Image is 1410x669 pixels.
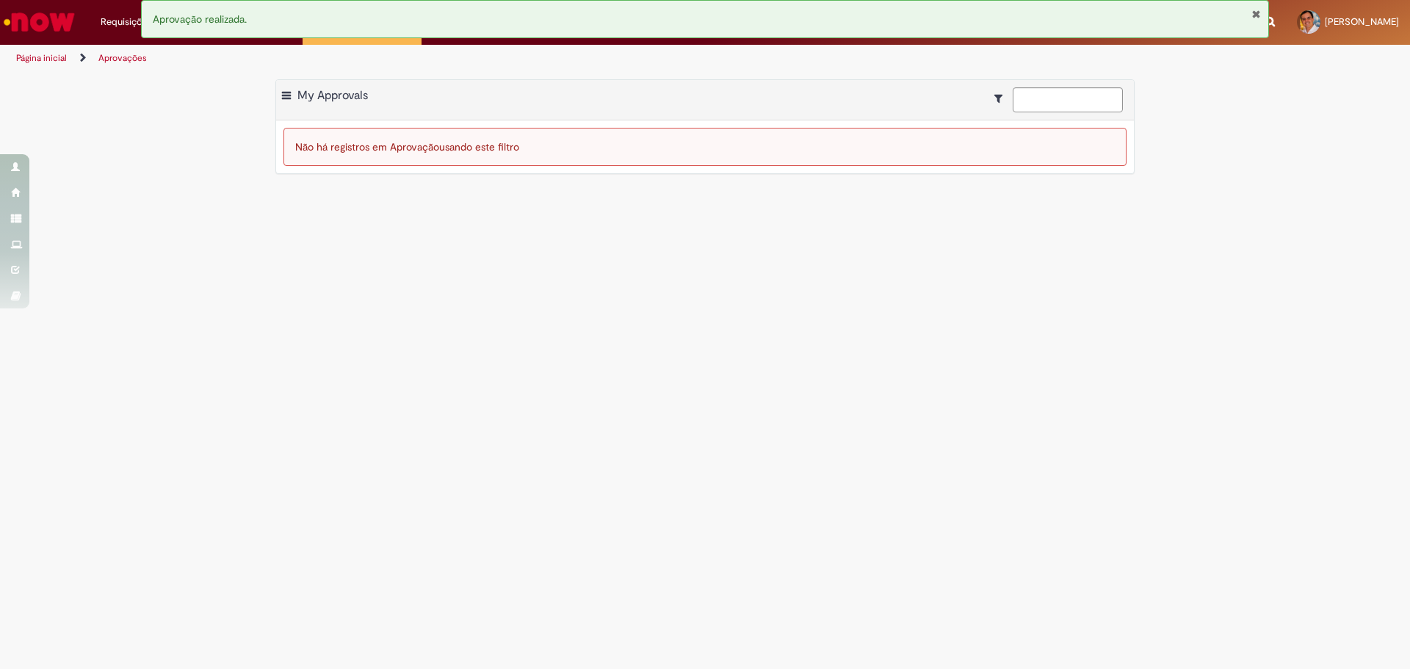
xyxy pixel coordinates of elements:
img: ServiceNow [1,7,77,37]
div: Não há registros em Aprovação [283,128,1127,166]
button: Fechar Notificação [1251,8,1261,20]
span: Aprovação realizada. [153,12,247,26]
span: Requisições [101,15,152,29]
span: My Approvals [297,88,368,103]
a: Página inicial [16,52,67,64]
a: Aprovações [98,52,147,64]
span: [PERSON_NAME] [1325,15,1399,28]
span: usando este filtro [439,140,519,153]
i: Mostrar filtros para: Suas Solicitações [994,93,1010,104]
ul: Trilhas de página [11,45,929,72]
